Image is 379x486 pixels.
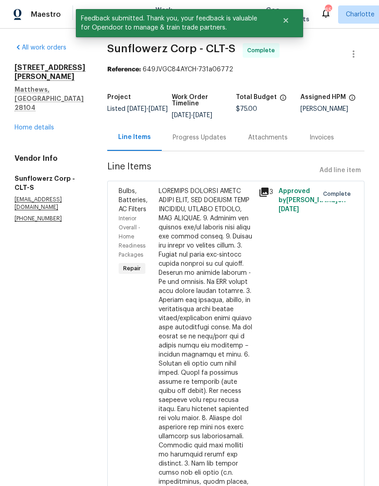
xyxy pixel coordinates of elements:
span: Sunflowerz Corp - CLT-S [107,43,235,54]
span: Listed [107,106,168,112]
span: [DATE] [193,112,212,119]
span: The hpm assigned to this work order. [349,94,356,106]
span: Repair [120,264,145,273]
button: Close [271,11,301,30]
span: - [172,112,212,119]
a: Home details [15,124,54,131]
span: $75.00 [236,106,257,112]
span: Geo Assignments [266,5,309,24]
h5: Sunflowerz Corp - CLT-S [15,174,85,192]
div: Progress Updates [173,133,226,142]
div: 65 [325,5,331,15]
div: Attachments [248,133,288,142]
span: Complete [247,46,279,55]
span: Maestro [31,10,61,19]
span: [DATE] [279,206,299,213]
span: Charlotte [346,10,374,19]
span: - [127,106,168,112]
span: [DATE] [127,106,146,112]
div: Line Items [118,133,151,142]
div: [PERSON_NAME] [300,106,365,112]
span: [DATE] [149,106,168,112]
span: Line Items [107,162,316,179]
span: Work Orders [155,5,179,24]
a: All work orders [15,45,66,51]
span: The total cost of line items that have been proposed by Opendoor. This sum includes line items th... [279,94,287,106]
h4: Vendor Info [15,154,85,163]
h5: Project [107,94,131,100]
div: Invoices [309,133,334,142]
h5: Work Order Timeline [172,94,236,107]
span: Complete [323,189,354,198]
div: 3 [259,187,273,198]
span: [DATE] [172,112,191,119]
span: Interior Overall - Home Readiness Packages [119,216,145,258]
span: Approved by [PERSON_NAME] on [279,188,346,213]
h5: Total Budget [236,94,277,100]
span: Bulbs, Batteries, AC Filters [119,188,148,213]
b: Reference: [107,66,141,73]
h5: Assigned HPM [300,94,346,100]
div: 649JVGC84AYCH-731a06772 [107,65,364,74]
span: Feedback submitted. Thank you, your feedback is valuable for Opendoor to manage & train trade par... [76,9,271,37]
